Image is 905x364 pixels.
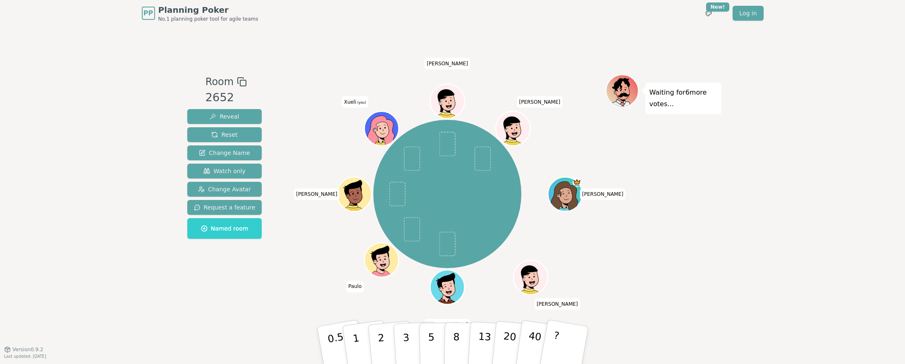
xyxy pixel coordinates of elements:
[194,203,256,212] span: Request a feature
[203,167,246,175] span: Watch only
[142,4,258,22] a: PPPlanning PokerNo.1 planning poker tool for agile teams
[201,224,248,233] span: Named room
[706,2,730,12] div: New!
[294,188,339,200] span: Click to change your name
[701,6,716,21] button: New!
[187,182,262,197] button: Change Avatar
[425,319,470,331] span: Click to change your name
[198,185,251,193] span: Change Avatar
[580,188,626,200] span: Click to change your name
[211,131,237,139] span: Reset
[733,6,763,21] a: Log in
[4,354,46,359] span: Last updated: [DATE]
[210,112,239,121] span: Reveal
[4,346,43,353] button: Version0.9.2
[143,8,153,18] span: PP
[187,145,262,160] button: Change Name
[342,96,368,108] span: Click to change your name
[12,346,43,353] span: Version 0.9.2
[573,178,581,187] span: johanna is the host
[187,109,262,124] button: Reveal
[535,298,580,310] span: Click to change your name
[649,87,717,110] p: Waiting for 6 more votes...
[517,96,563,108] span: Click to change your name
[365,112,398,145] button: Click to change your avatar
[158,16,258,22] span: No.1 planning poker tool for agile teams
[205,89,247,106] div: 2652
[187,164,262,178] button: Watch only
[187,127,262,142] button: Reset
[187,200,262,215] button: Request a feature
[346,281,363,292] span: Click to change your name
[158,4,258,16] span: Planning Poker
[356,101,366,105] span: (you)
[199,149,250,157] span: Change Name
[205,74,234,89] span: Room
[425,58,470,69] span: Click to change your name
[187,218,262,239] button: Named room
